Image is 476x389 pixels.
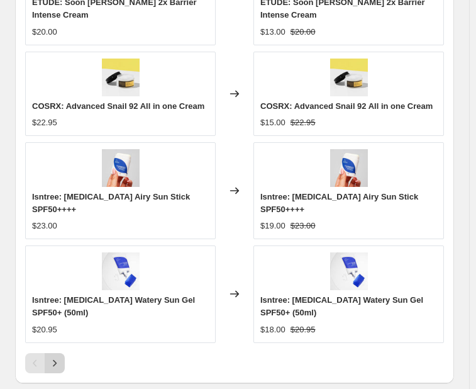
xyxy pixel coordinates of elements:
span: Isntree: [MEDICAL_DATA] Airy Sun Stick SPF50++++ [32,192,190,214]
div: $15.00 [260,116,285,129]
span: COSRX: Advanced Snail 92 All in one Cream [32,101,204,111]
img: IMG-2435_c2ced127-0002-4dc0-818b-3375b36954f3_80x.jpg [330,252,368,290]
span: Isntree: [MEDICAL_DATA] Watery Sun Gel SPF50+ (50ml) [32,295,195,317]
div: $22.95 [32,116,57,129]
img: 92A91EC4-3E44-41D5-8E92-510068AAF7BE_80x.jpg [330,59,368,96]
strike: $20.95 [291,324,316,336]
img: 92A91EC4-3E44-41D5-8E92-510068AAF7BE_80x.jpg [102,59,140,96]
div: $13.00 [260,26,285,38]
strike: $20.00 [291,26,316,38]
div: $23.00 [32,220,57,232]
span: COSRX: Advanced Snail 92 All in one Cream [260,101,433,111]
img: IMG-2423_80x.webp [102,149,140,187]
strike: $23.00 [291,220,316,232]
button: Next [45,353,65,373]
strike: $22.95 [291,116,316,129]
span: Isntree: [MEDICAL_DATA] Airy Sun Stick SPF50++++ [260,192,418,214]
div: $20.00 [32,26,57,38]
nav: Pagination [25,353,65,373]
div: $20.95 [32,324,57,336]
div: $18.00 [260,324,285,336]
div: $19.00 [260,220,285,232]
img: IMG-2423_80x.webp [330,149,368,187]
img: IMG-2435_c2ced127-0002-4dc0-818b-3375b36954f3_80x.jpg [102,252,140,290]
span: Isntree: [MEDICAL_DATA] Watery Sun Gel SPF50+ (50ml) [260,295,423,317]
